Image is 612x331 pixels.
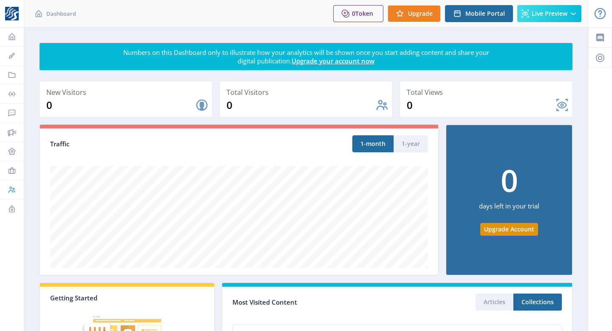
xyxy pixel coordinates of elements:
[227,86,389,98] div: Total Visitors
[501,165,518,195] div: 0
[479,195,539,223] div: days left in your trial
[5,7,19,20] img: properties.app_icon.png
[388,5,441,22] button: Upgrade
[407,86,569,98] div: Total Views
[46,98,195,112] div: 0
[232,296,397,309] div: Most Visited Content
[407,98,555,112] div: 0
[122,48,490,65] div: Numbers on this Dashboard only to illustrate how your analytics will be shown once you start addi...
[355,9,373,17] span: Token
[408,10,433,17] span: Upgrade
[227,98,375,112] div: 0
[46,86,209,98] div: New Visitors
[445,5,513,22] button: Mobile Portal
[292,57,374,65] a: Upgrade your account now
[513,294,562,311] button: Collections
[465,10,505,17] span: Mobile Portal
[352,135,394,152] button: 1-month
[476,294,513,311] button: Articles
[480,223,538,236] button: Upgrade Account
[50,294,204,302] div: Getting Started
[517,5,581,22] button: Live Preview
[46,9,76,18] span: Dashboard
[394,135,428,152] button: 1-year
[333,5,383,22] button: 0Token
[532,10,567,17] span: Live Preview
[50,139,239,149] div: Traffic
